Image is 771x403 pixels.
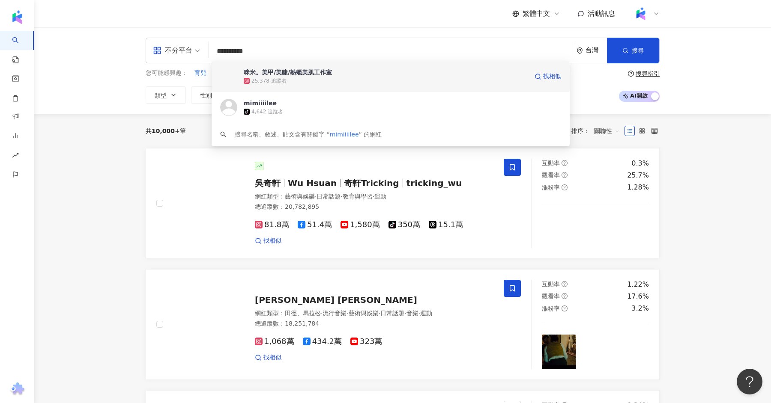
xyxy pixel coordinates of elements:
[578,335,613,369] img: post-image
[586,47,607,54] div: 台灣
[235,130,382,139] div: 搜尋名稱、敘述、貼文含有關鍵字 “ ” 的網紅
[263,353,281,362] span: 找相似
[200,92,212,99] span: 性別
[562,160,568,166] span: question-circle
[562,184,568,190] span: question-circle
[285,193,315,200] span: 藝術與娛樂
[12,147,19,166] span: rise
[571,124,625,138] div: 排序：
[523,9,550,18] span: 繁體中文
[577,47,583,54] span: environment
[255,337,294,346] span: 1,068萬
[251,108,283,116] div: 4,642 追蹤者
[542,335,577,369] img: post-image
[542,172,560,178] span: 觀看率
[153,44,192,57] div: 不分平台
[404,310,406,317] span: ·
[255,178,281,188] span: 吳奇軒
[341,220,380,229] span: 1,580萬
[155,92,167,99] span: 類型
[588,9,615,18] span: 活動訊息
[255,193,493,201] div: 網紅類型 ：
[220,68,237,85] img: KOL Avatar
[542,213,577,248] img: post-image
[627,183,649,192] div: 1.28%
[562,305,568,311] span: question-circle
[146,269,660,380] a: KOL Avatar[PERSON_NAME] [PERSON_NAME]網紅類型：田徑、馬拉松·流行音樂·藝術與娛樂·日常話題·音樂·運動總追蹤數：18,251,7841,068萬434.2萬...
[737,369,762,394] iframe: Help Scout Beacon - Open
[285,310,321,317] span: 田徑、馬拉松
[244,99,277,107] div: mimiiiilee
[194,69,206,77] span: 育兒
[542,305,560,312] span: 漲粉率
[406,310,418,317] span: 音樂
[330,131,359,138] span: mimiiiilee
[255,353,281,362] a: 找相似
[255,309,493,318] div: 網紅類型 ：
[244,68,332,77] div: 咪米。美甲/美睫/熱蠟美肌工作室
[636,70,660,77] div: 搜尋指引
[374,193,386,200] span: 運動
[153,46,161,55] span: appstore
[373,193,374,200] span: ·
[146,69,188,77] span: 您可能感興趣：
[614,335,649,369] img: post-image
[303,337,342,346] span: 434.2萬
[194,68,207,78] button: 育兒
[315,193,317,200] span: ·
[614,213,649,248] img: post-image
[633,6,649,22] img: Kolr%20app%20icon%20%281%29.png
[321,310,323,317] span: ·
[562,281,568,287] span: question-circle
[627,292,649,301] div: 17.6%
[191,86,231,104] button: 性別
[9,382,26,396] img: chrome extension
[350,337,382,346] span: 323萬
[263,237,281,245] span: 找相似
[10,10,24,24] img: logo icon
[628,71,634,77] span: question-circle
[542,184,560,191] span: 漲粉率
[298,220,332,229] span: 51.4萬
[251,77,287,85] div: 25,378 追蹤者
[594,124,620,138] span: 關聯性
[146,86,186,104] button: 類型
[343,193,373,200] span: 教育與學習
[220,99,237,116] img: KOL Avatar
[542,293,560,299] span: 觀看率
[627,280,649,289] div: 1.22%
[542,281,560,287] span: 互動率
[323,310,347,317] span: 流行音樂
[420,310,432,317] span: 運動
[344,178,399,188] span: 奇軒Tricking
[562,172,568,178] span: question-circle
[288,178,337,188] span: Wu Hsuan
[543,72,561,81] span: 找相似
[173,171,238,235] img: KOL Avatar
[220,131,226,137] span: search
[535,68,561,85] a: 找相似
[542,160,560,166] span: 互動率
[173,292,238,356] img: KOL Avatar
[255,295,417,305] span: [PERSON_NAME] [PERSON_NAME]
[632,47,644,54] span: 搜尋
[12,31,29,64] a: search
[562,293,568,299] span: question-circle
[607,38,659,63] button: 搜尋
[255,320,493,328] div: 總追蹤數 ： 18,251,784
[146,127,186,134] div: 共 筆
[380,310,404,317] span: 日常話題
[317,193,341,200] span: 日常話題
[418,310,420,317] span: ·
[578,213,613,248] img: post-image
[429,220,463,229] span: 15.1萬
[347,310,348,317] span: ·
[631,159,649,168] div: 0.3%
[255,237,281,245] a: 找相似
[388,220,420,229] span: 350萬
[152,127,180,134] span: 10,000+
[255,220,289,229] span: 81.8萬
[341,193,342,200] span: ·
[255,203,493,211] div: 總追蹤數 ： 20,782,895
[349,310,379,317] span: 藝術與娛樂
